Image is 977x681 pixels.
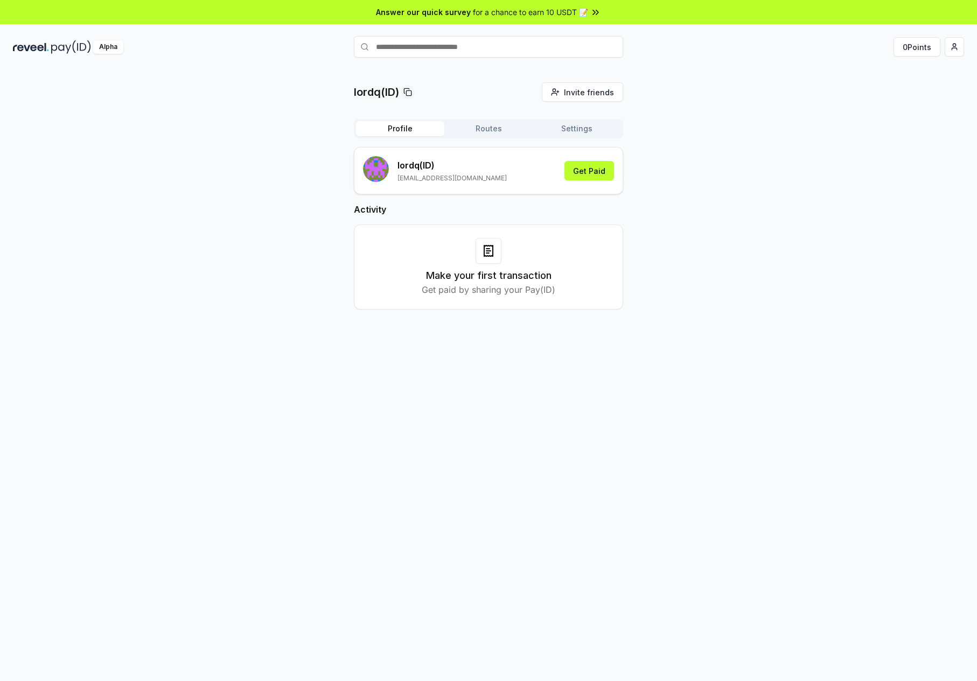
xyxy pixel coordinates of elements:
[473,6,588,18] span: for a chance to earn 10 USDT 📝
[533,121,621,136] button: Settings
[542,82,623,102] button: Invite friends
[13,40,49,54] img: reveel_dark
[397,159,507,172] p: lordq (ID)
[444,121,533,136] button: Routes
[894,37,940,57] button: 0Points
[426,268,552,283] h3: Make your first transaction
[51,40,91,54] img: pay_id
[564,161,614,180] button: Get Paid
[564,87,614,98] span: Invite friends
[354,203,623,216] h2: Activity
[93,40,123,54] div: Alpha
[354,85,399,100] p: lordq(ID)
[397,174,507,182] p: [EMAIL_ADDRESS][DOMAIN_NAME]
[356,121,444,136] button: Profile
[422,283,555,296] p: Get paid by sharing your Pay(ID)
[376,6,471,18] span: Answer our quick survey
